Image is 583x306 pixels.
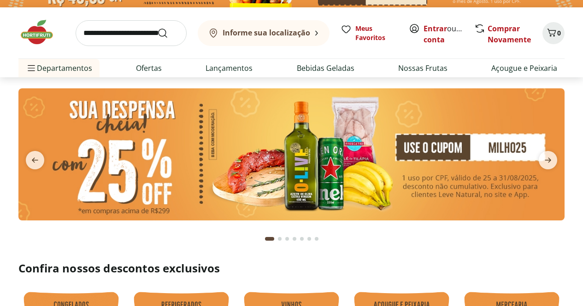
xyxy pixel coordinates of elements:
[276,228,283,250] button: Go to page 2 from fs-carousel
[18,261,565,276] h2: Confira nossos descontos exclusivos
[297,63,354,74] a: Bebidas Geladas
[424,23,465,45] span: ou
[76,20,187,46] input: search
[157,28,179,39] button: Submit Search
[18,88,565,220] img: cupom
[341,24,398,42] a: Meus Favoritos
[542,22,565,44] button: Carrinho
[136,63,162,74] a: Ofertas
[531,151,565,169] button: next
[424,23,447,34] a: Entrar
[424,23,474,45] a: Criar conta
[557,29,561,37] span: 0
[488,23,531,45] a: Comprar Novamente
[313,228,320,250] button: Go to page 7 from fs-carousel
[18,151,52,169] button: previous
[26,57,92,79] span: Departamentos
[398,63,448,74] a: Nossas Frutas
[223,28,310,38] b: Informe sua localização
[206,63,253,74] a: Lançamentos
[306,228,313,250] button: Go to page 6 from fs-carousel
[355,24,398,42] span: Meus Favoritos
[491,63,557,74] a: Açougue e Peixaria
[263,228,276,250] button: Current page from fs-carousel
[291,228,298,250] button: Go to page 4 from fs-carousel
[18,18,65,46] img: Hortifruti
[26,57,37,79] button: Menu
[298,228,306,250] button: Go to page 5 from fs-carousel
[198,20,330,46] button: Informe sua localização
[283,228,291,250] button: Go to page 3 from fs-carousel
